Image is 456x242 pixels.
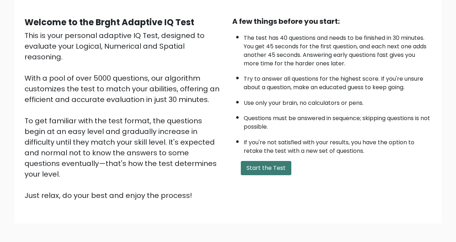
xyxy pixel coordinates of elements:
[244,111,431,131] li: Questions must be answered in sequence; skipping questions is not possible.
[241,161,291,175] button: Start the Test
[25,16,194,28] b: Welcome to the Brght Adaptive IQ Test
[25,30,224,201] div: This is your personal adaptive IQ Test, designed to evaluate your Logical, Numerical and Spatial ...
[244,135,431,155] li: If you're not satisfied with your results, you have the option to retake the test with a new set ...
[244,95,431,107] li: Use only your brain, no calculators or pens.
[244,71,431,92] li: Try to answer all questions for the highest score. If you're unsure about a question, make an edu...
[232,16,431,27] div: A few things before you start:
[244,30,431,68] li: The test has 40 questions and needs to be finished in 30 minutes. You get 45 seconds for the firs...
